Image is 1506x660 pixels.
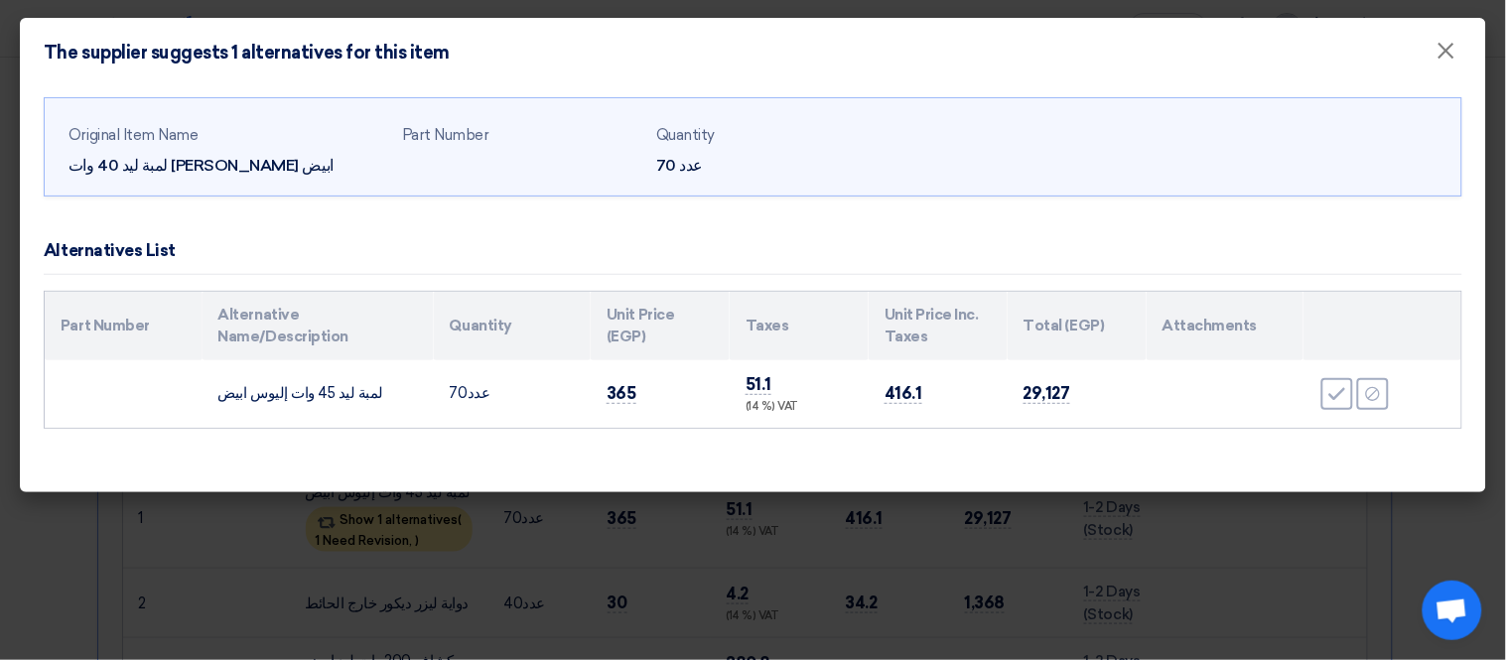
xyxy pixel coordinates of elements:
th: Unit Price Inc. Taxes [869,292,1008,360]
div: Quantity [656,124,894,147]
td: لمبة ليد 45 وات إليوس ابيض [203,360,434,428]
span: × [1437,36,1456,75]
div: 70 عدد [656,154,894,178]
span: 29,127 [1024,383,1070,404]
div: Open chat [1423,581,1482,640]
th: Alternative Name/Description [203,292,434,360]
div: لمبة ليد 40 وات [PERSON_NAME] ابيض [68,154,386,178]
span: 70 [450,384,468,402]
div: Part Number [402,124,640,147]
h4: The supplier suggests 1 alternatives for this item [44,42,450,64]
th: Quantity [434,292,592,360]
button: Close [1421,32,1472,71]
div: Alternatives List [44,238,176,264]
span: 51.1 [746,374,771,395]
th: Attachments [1147,292,1304,360]
th: Part Number [45,292,203,360]
div: (14 %) VAT [746,399,853,416]
td: عدد [434,360,592,428]
th: Total (EGP) [1008,292,1147,360]
span: 365 [607,383,636,404]
span: 416.1 [885,383,922,404]
th: Taxes [730,292,869,360]
div: Original Item Name [68,124,386,147]
th: Unit Price (EGP) [591,292,730,360]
